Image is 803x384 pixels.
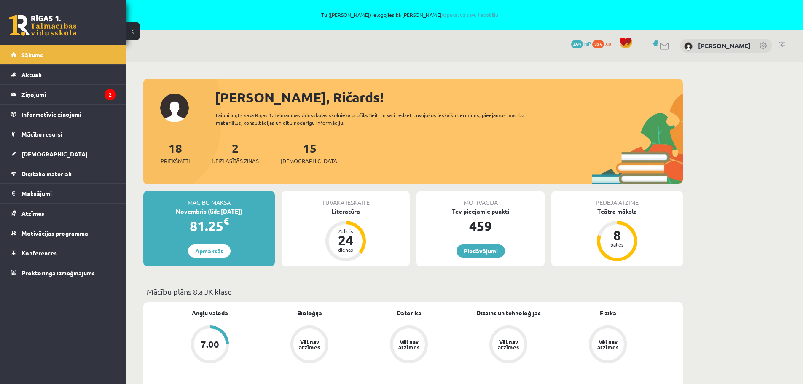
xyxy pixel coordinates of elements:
div: 81.25 [143,216,275,236]
a: Vēl nav atzīmes [359,325,459,365]
a: Fizika [600,309,616,317]
p: Mācību plāns 8.a JK klase [147,286,679,297]
span: Konferences [21,249,57,257]
div: Motivācija [416,191,545,207]
a: Atzīmes [11,204,116,223]
span: xp [605,40,611,47]
a: Konferences [11,243,116,263]
div: Literatūra [282,207,410,216]
a: Bioloģija [297,309,322,317]
img: Ričards Ozols [684,42,693,51]
div: Vēl nav atzīmes [397,339,421,350]
a: Informatīvie ziņojumi [11,105,116,124]
span: Digitālie materiāli [21,170,72,177]
div: Tev pieejamie punkti [416,207,545,216]
div: Novembris (līdz [DATE]) [143,207,275,216]
legend: Maksājumi [21,184,116,203]
a: Apmaksāt [188,244,231,258]
a: Digitālie materiāli [11,164,116,183]
legend: Ziņojumi [21,85,116,104]
span: Priekšmeti [161,157,190,165]
a: 18Priekšmeti [161,140,190,165]
span: [DEMOGRAPHIC_DATA] [21,150,88,158]
a: Dizains un tehnoloģijas [476,309,541,317]
a: 15[DEMOGRAPHIC_DATA] [281,140,339,165]
span: Neizlasītās ziņas [212,157,259,165]
a: Maksājumi [11,184,116,203]
div: Vēl nav atzīmes [596,339,620,350]
div: Pēdējā atzīme [551,191,683,207]
a: Teātra māksla 8 balles [551,207,683,263]
span: Mācību resursi [21,130,62,138]
div: dienas [333,247,358,252]
div: 24 [333,234,358,247]
a: Vēl nav atzīmes [558,325,658,365]
a: Rīgas 1. Tālmācības vidusskola [9,15,77,36]
legend: Informatīvie ziņojumi [21,105,116,124]
span: Tu ([PERSON_NAME]) ielogojies kā [PERSON_NAME] [97,12,723,17]
a: Mācību resursi [11,124,116,144]
span: mP [584,40,591,47]
a: 7.00 [160,325,260,365]
a: Piedāvājumi [457,244,505,258]
a: [PERSON_NAME] [698,41,751,50]
div: Teātra māksla [551,207,683,216]
span: Atzīmes [21,209,44,217]
a: Proktoringa izmēģinājums [11,263,116,282]
span: Motivācijas programma [21,229,88,237]
div: Mācību maksa [143,191,275,207]
div: Atlicis [333,228,358,234]
a: Ziņojumi2 [11,85,116,104]
span: 225 [592,40,604,48]
span: Aktuāli [21,71,42,78]
a: 459 mP [571,40,591,47]
div: Tuvākā ieskaite [282,191,410,207]
a: [DEMOGRAPHIC_DATA] [11,144,116,164]
a: Sākums [11,45,116,64]
i: 2 [105,89,116,100]
a: Atpakaļ uz savu lietotāju [441,11,498,18]
div: 8 [604,228,630,242]
div: 7.00 [201,340,219,349]
span: [DEMOGRAPHIC_DATA] [281,157,339,165]
a: Vēl nav atzīmes [459,325,558,365]
div: [PERSON_NAME], Ričards! [215,87,683,107]
a: Vēl nav atzīmes [260,325,359,365]
a: Motivācijas programma [11,223,116,243]
a: Angļu valoda [192,309,228,317]
a: Literatūra Atlicis 24 dienas [282,207,410,263]
div: 459 [416,216,545,236]
div: Laipni lūgts savā Rīgas 1. Tālmācības vidusskolas skolnieka profilā. Šeit Tu vari redzēt tuvojošo... [216,111,540,126]
span: 459 [571,40,583,48]
a: Aktuāli [11,65,116,84]
span: € [223,215,229,227]
a: Datorika [397,309,422,317]
a: 225 xp [592,40,615,47]
div: balles [604,242,630,247]
span: Proktoringa izmēģinājums [21,269,95,277]
span: Sākums [21,51,43,59]
a: 2Neizlasītās ziņas [212,140,259,165]
div: Vēl nav atzīmes [497,339,520,350]
div: Vēl nav atzīmes [298,339,321,350]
